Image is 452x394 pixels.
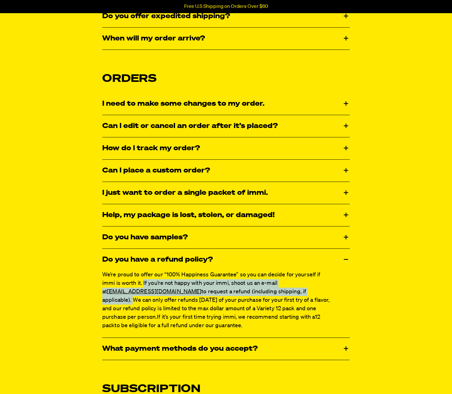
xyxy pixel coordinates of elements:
[102,160,350,182] div: Can I place a custom order?
[102,182,350,204] div: I just want to order a single packet of immi.
[102,249,350,271] div: Do you have a refund policy?
[102,93,350,115] div: I need to make some changes to my order.
[107,289,201,295] a: [EMAIL_ADDRESS][DOMAIN_NAME]
[157,314,315,320] span: If it’s your first time trying immi, we recommend starting with a
[102,137,350,159] div: How do I track my order?
[102,272,330,320] span: We’re proud to offer our “100% Happiness Guarantee” so you can decide for yourself if immi is wor...
[102,314,321,328] span: 12 pack
[102,226,350,248] div: Do you have samples?
[102,72,350,85] h2: Orders
[102,115,350,137] div: Can I edit or cancel an order after it’s placed?
[102,204,350,226] div: Help, my package is lost, stolen, or damaged!
[114,323,242,328] span: to be eligible for a full refund under our guarantee.
[102,28,350,50] div: When will my order arrive?
[102,338,350,360] div: What payment methods do you accept?
[102,5,350,27] div: Do you offer expedited shipping?
[184,4,268,9] p: Free U.S Shipping on Orders Over $60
